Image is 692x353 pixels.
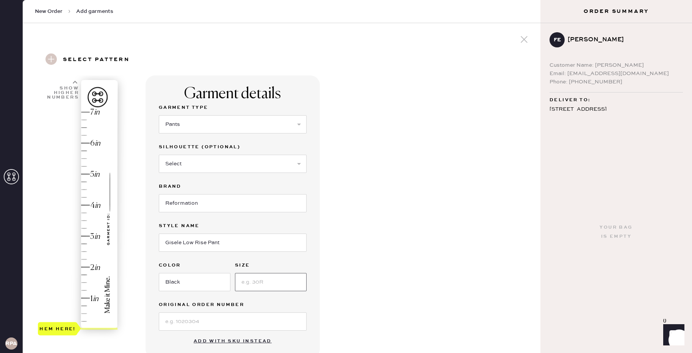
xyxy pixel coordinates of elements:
label: Style name [159,221,307,231]
input: e.g. 1020304 [159,312,307,331]
input: e.g. Navy [159,273,230,291]
h3: RPAA [5,341,17,346]
div: Email: [EMAIL_ADDRESS][DOMAIN_NAME] [550,69,683,78]
button: Add with SKU instead [189,334,276,349]
input: e.g. 30R [235,273,307,291]
label: Size [235,261,307,270]
label: Original Order Number [159,300,307,309]
h3: Order Summary [540,8,692,15]
label: Brand [159,182,307,191]
div: 7 [90,107,94,118]
input: e.g. Daisy 2 Pocket [159,234,307,252]
div: Garment details [184,85,281,103]
div: [STREET_ADDRESS] [GEOGRAPHIC_DATA] , CA 94063 [550,105,683,124]
div: Your bag is empty [600,223,633,241]
div: Customer Name: [PERSON_NAME] [550,61,683,69]
iframe: Front Chat [656,319,689,351]
div: in [94,107,100,118]
label: Color [159,261,230,270]
label: Silhouette (optional) [159,143,307,152]
span: New Order [35,8,63,15]
span: Add garments [76,8,113,15]
div: Phone: [PHONE_NUMBER] [550,78,683,86]
h3: Select pattern [63,53,130,66]
div: Hem here! [39,324,76,333]
input: Brand name [159,194,307,212]
div: [PERSON_NAME] [568,35,677,44]
h3: FE [554,37,561,42]
label: Garment Type [159,103,307,112]
img: image [81,80,117,328]
span: Deliver to: [550,96,590,105]
div: Show higher numbers [46,86,79,100]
